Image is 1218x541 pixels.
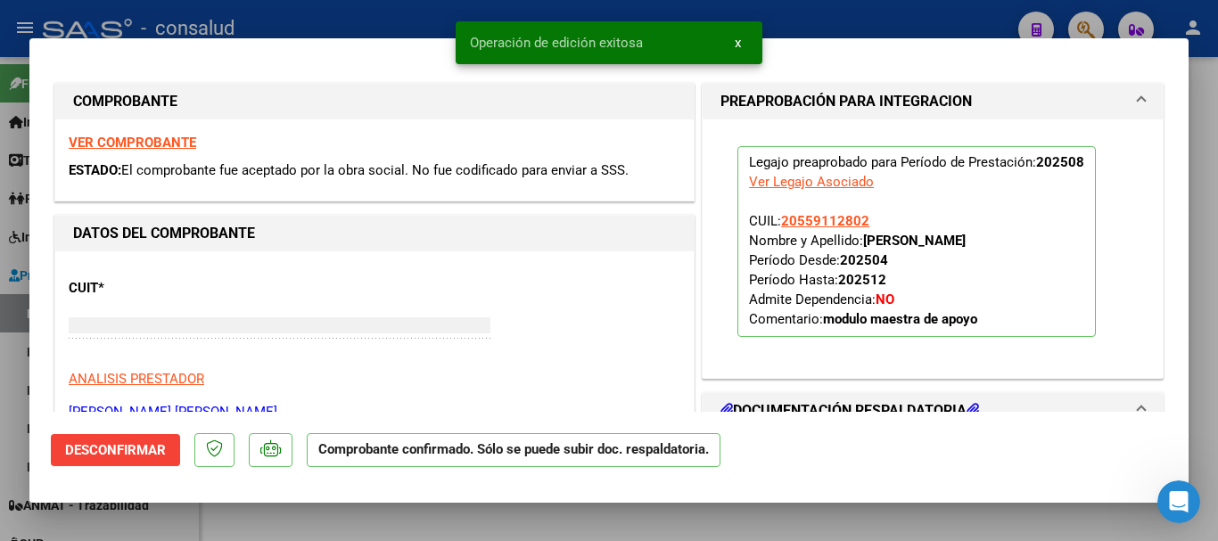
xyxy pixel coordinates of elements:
[749,213,977,327] span: CUIL: Nombre y Apellido: Período Desde: Período Hasta: Admite Dependencia:
[69,371,204,387] span: ANALISIS PRESTADOR
[307,433,720,468] p: Comprobante confirmado. Sólo se puede subir doc. respaldatoria.
[703,393,1163,429] mat-expansion-panel-header: DOCUMENTACIÓN RESPALDATORIA
[735,35,741,51] span: x
[73,225,255,242] strong: DATOS DEL COMPROBANTE
[1157,480,1200,523] iframe: Intercom live chat
[737,146,1096,337] p: Legajo preaprobado para Período de Prestación:
[69,135,196,151] a: VER COMPROBANTE
[749,311,977,327] span: Comentario:
[703,119,1163,378] div: PREAPROBACIÓN PARA INTEGRACION
[121,162,629,178] span: El comprobante fue aceptado por la obra social. No fue codificado para enviar a SSS.
[840,252,888,268] strong: 202504
[863,233,966,249] strong: [PERSON_NAME]
[1036,154,1084,170] strong: 202508
[823,311,977,327] strong: modulo maestra de apoyo
[720,400,979,422] h1: DOCUMENTACIÓN RESPALDATORIA
[73,93,177,110] strong: COMPROBANTE
[65,442,166,458] span: Desconfirmar
[51,434,180,466] button: Desconfirmar
[876,291,894,307] strong: NO
[69,278,252,299] p: CUIT
[703,84,1163,119] mat-expansion-panel-header: PREAPROBACIÓN PARA INTEGRACION
[470,34,643,52] span: Operación de edición exitosa
[720,27,755,59] button: x
[749,172,874,192] div: Ver Legajo Asociado
[69,162,121,178] span: ESTADO:
[69,402,680,422] p: [PERSON_NAME] [PERSON_NAME]
[720,91,972,112] h1: PREAPROBACIÓN PARA INTEGRACION
[838,272,886,288] strong: 202512
[781,213,869,229] span: 20559112802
